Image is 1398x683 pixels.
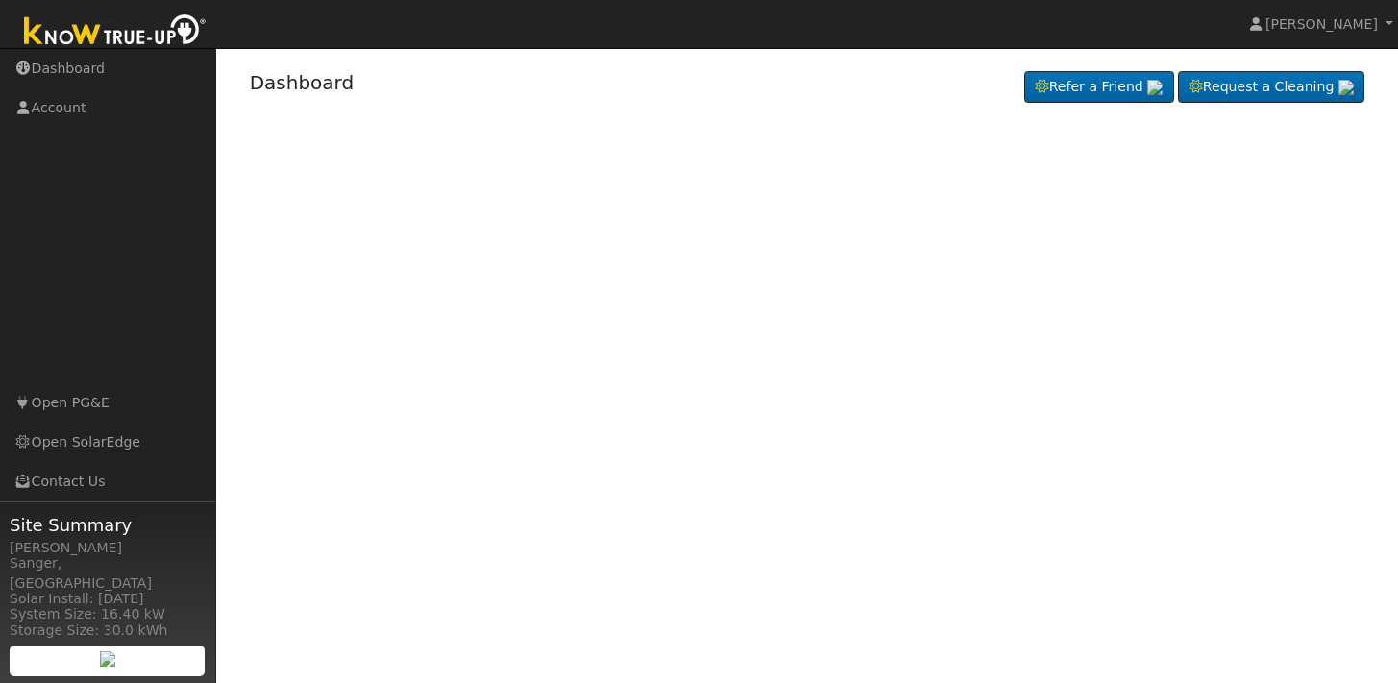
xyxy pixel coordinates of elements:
img: retrieve [100,651,115,667]
div: [PERSON_NAME] [10,538,206,558]
a: Dashboard [250,71,355,94]
a: Request a Cleaning [1178,71,1364,104]
div: Storage Size: 30.0 kWh [10,621,206,641]
img: retrieve [1338,80,1354,95]
img: Know True-Up [14,11,216,54]
div: Solar Install: [DATE] [10,589,206,609]
span: Site Summary [10,512,206,538]
div: Sanger, [GEOGRAPHIC_DATA] [10,553,206,594]
img: retrieve [1147,80,1163,95]
div: System Size: 16.40 kW [10,604,206,624]
a: Refer a Friend [1024,71,1174,104]
span: [PERSON_NAME] [1265,16,1378,32]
